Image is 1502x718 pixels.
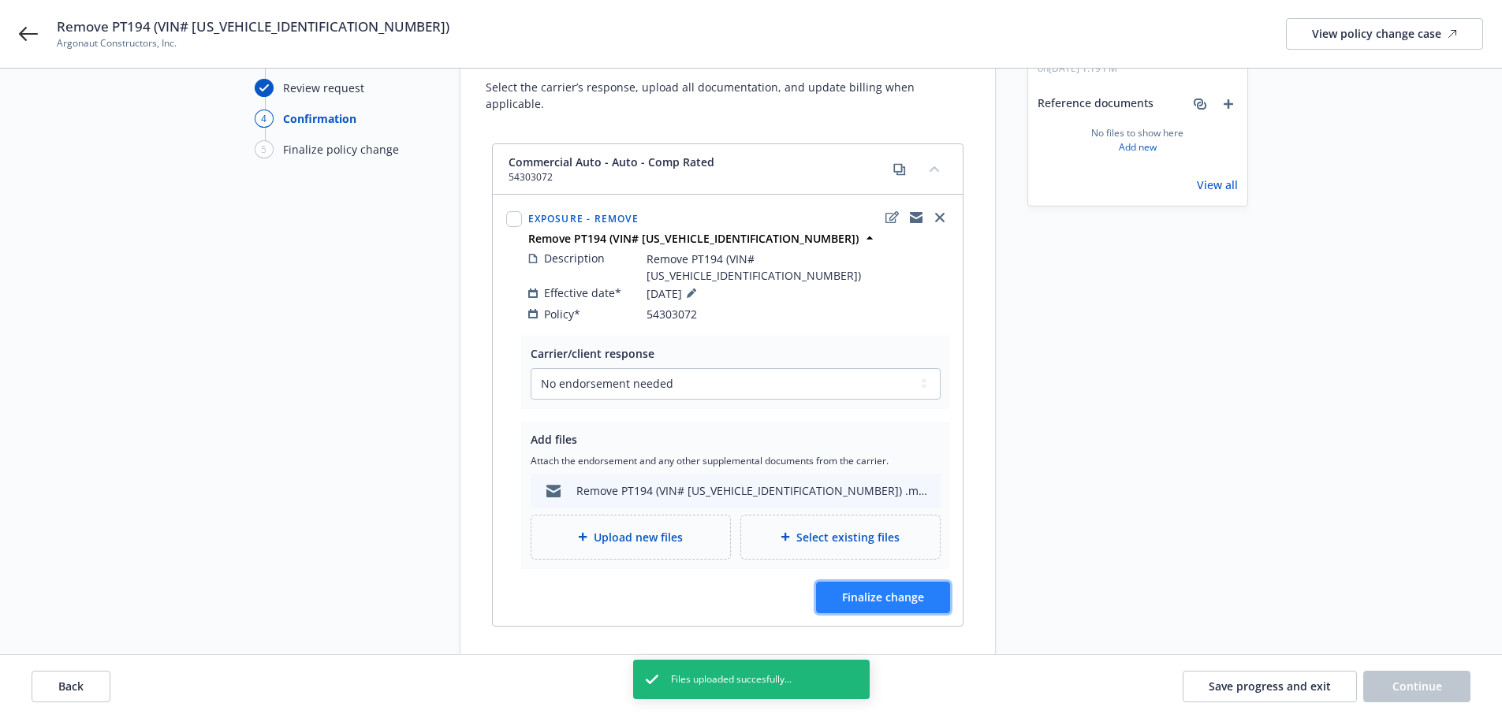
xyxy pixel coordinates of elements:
[283,110,356,127] div: Confirmation
[283,141,399,158] div: Finalize policy change
[544,285,621,301] span: Effective date*
[486,79,970,112] span: Select the carrier’s response, upload all documentation, and update billing when applicable.
[647,251,949,284] span: Remove PT194 (VIN# [US_VEHICLE_IDENTIFICATION_NUMBER])
[531,454,941,467] span: Attach the endorsement and any other supplemental documents from the carrier.
[509,154,714,170] span: Commercial Auto - Auto - Comp Rated
[816,582,950,613] button: Finalize change
[544,250,605,266] span: Description
[528,212,639,225] span: Exposure - Remove
[1219,95,1238,113] a: add
[1038,95,1154,113] span: Reference documents
[842,590,924,605] span: Finalize change
[890,160,909,179] a: copy
[796,529,900,545] span: Select existing files
[531,346,654,361] span: Carrier/client response
[647,306,697,322] span: 54303072
[1209,679,1331,694] span: Save progress and exit
[576,482,928,499] div: Remove PT194 (VIN# [US_VEHICLE_IDENTIFICATION_NUMBER]) .msg
[1091,126,1183,140] span: No files to show here
[1363,671,1470,702] button: Continue
[57,36,449,50] span: Argonaut Constructors, Inc.
[1286,18,1483,50] a: View policy change case
[509,170,714,184] span: 54303072
[283,80,364,96] div: Review request
[493,144,963,195] div: Commercial Auto - Auto - Comp Rated54303072copycollapse content
[57,17,449,36] span: Remove PT194 (VIN# [US_VEHICLE_IDENTIFICATION_NUMBER])
[1197,177,1238,193] a: View all
[528,231,859,246] strong: Remove PT194 (VIN# [US_VEHICLE_IDENTIFICATION_NUMBER])
[1392,679,1442,694] span: Continue
[1191,95,1209,113] a: associate
[531,432,577,447] span: Add files
[671,672,792,686] span: Files uploaded succesfully...
[1119,140,1157,154] a: Add new
[32,671,110,702] button: Back
[740,515,941,560] div: Select existing files
[647,284,701,303] span: [DATE]
[255,110,274,128] div: 4
[544,306,580,322] span: Policy*
[907,208,926,227] a: copyLogging
[255,140,274,158] div: 5
[883,208,902,227] a: edit
[594,529,683,545] span: Upload new files
[1312,19,1457,49] div: View policy change case
[930,208,949,227] a: close
[1183,671,1357,702] button: Save progress and exit
[58,679,84,694] span: Back
[922,156,947,181] button: collapse content
[531,515,731,560] div: Upload new files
